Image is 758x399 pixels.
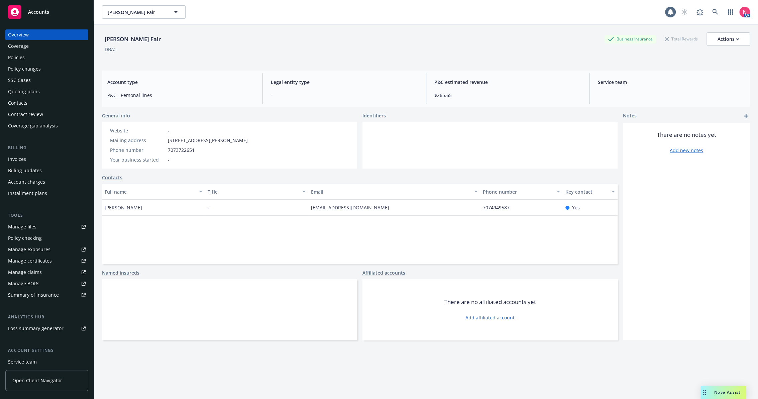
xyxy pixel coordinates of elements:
div: Manage claims [8,267,42,278]
div: Analytics hub [5,314,88,320]
button: Phone number [480,184,563,200]
a: Manage files [5,221,88,232]
a: Manage BORs [5,278,88,289]
span: Nova Assist [714,389,741,395]
div: Summary of insurance [8,290,59,300]
div: Overview [8,29,29,40]
a: Loss summary generator [5,323,88,334]
span: $265.65 [434,92,581,99]
div: Manage certificates [8,256,52,266]
a: Billing updates [5,165,88,176]
div: Actions [718,33,739,45]
a: Manage claims [5,267,88,278]
div: Contract review [8,109,43,120]
a: Search [709,5,722,19]
span: P&C estimated revenue [434,79,581,86]
img: photo [739,7,750,17]
span: 7073722651 [168,146,195,154]
div: SSC Cases [8,75,31,86]
div: Coverage [8,41,29,52]
span: Service team [598,79,745,86]
div: Drag to move [700,386,709,399]
a: Overview [5,29,88,40]
span: - [271,92,418,99]
a: Policy checking [5,233,88,243]
div: Full name [105,188,195,195]
a: 7074949587 [483,204,515,211]
button: Title [205,184,308,200]
span: [PERSON_NAME] [105,204,142,211]
div: Service team [8,357,37,367]
span: Legal entity type [271,79,418,86]
a: Service team [5,357,88,367]
div: Coverage gap analysis [8,120,58,131]
a: SSC Cases [5,75,88,86]
a: Affiliated accounts [362,269,405,276]
div: Contacts [8,98,27,108]
div: Mailing address [110,137,165,144]
button: Actions [707,32,750,46]
div: Phone number [110,146,165,154]
span: General info [102,112,130,119]
div: DBA: - [105,46,117,53]
span: Identifiers [362,112,386,119]
span: Accounts [28,9,49,15]
div: Email [311,188,470,195]
div: Policy changes [8,64,41,74]
div: [PERSON_NAME] Fair [102,35,164,43]
div: Account charges [8,177,45,187]
div: Quoting plans [8,86,40,97]
a: Policies [5,52,88,63]
button: Nova Assist [700,386,746,399]
div: Account settings [5,347,88,354]
a: Contract review [5,109,88,120]
div: Website [110,127,165,134]
a: Quoting plans [5,86,88,97]
span: Notes [623,112,637,120]
span: There are no affiliated accounts yet [444,298,536,306]
a: Contacts [5,98,88,108]
span: Account type [107,79,254,86]
span: [STREET_ADDRESS][PERSON_NAME] [168,137,248,144]
a: Add new notes [670,147,703,154]
span: P&C - Personal lines [107,92,254,99]
div: Policy checking [8,233,42,243]
a: Manage exposures [5,244,88,255]
span: There are no notes yet [657,131,716,139]
a: add [742,112,750,120]
a: Named insureds [102,269,139,276]
div: Business Insurance [605,35,656,43]
button: Key contact [563,184,618,200]
div: Tools [5,212,88,219]
a: Report a Bug [693,5,707,19]
a: Summary of insurance [5,290,88,300]
a: Switch app [724,5,737,19]
a: Start snowing [678,5,691,19]
a: Installment plans [5,188,88,199]
span: [PERSON_NAME] Fair [108,9,166,16]
div: Manage files [8,221,36,232]
a: [EMAIL_ADDRESS][DOMAIN_NAME] [311,204,395,211]
div: Invoices [8,154,26,165]
span: Yes [572,204,580,211]
a: Account charges [5,177,88,187]
div: Title [208,188,298,195]
div: Manage BORs [8,278,39,289]
div: Installment plans [8,188,47,199]
div: Billing [5,144,88,151]
div: Total Rewards [661,35,701,43]
a: Manage certificates [5,256,88,266]
div: Policies [8,52,25,63]
a: Add affiliated account [465,314,515,321]
button: Email [308,184,480,200]
a: - [168,127,170,134]
div: Billing updates [8,165,42,176]
a: Contacts [102,174,122,181]
div: Manage exposures [8,244,50,255]
div: Phone number [483,188,553,195]
span: - [168,156,170,163]
div: Loss summary generator [8,323,64,334]
a: Coverage gap analysis [5,120,88,131]
a: Accounts [5,3,88,21]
